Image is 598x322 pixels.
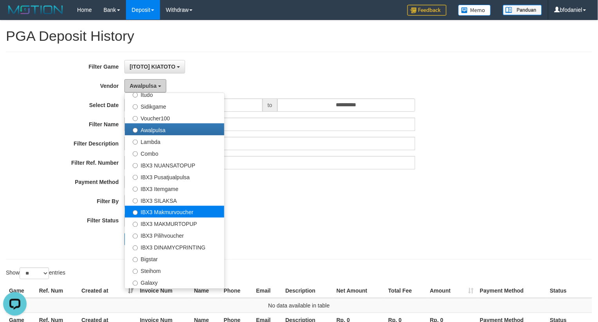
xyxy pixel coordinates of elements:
[133,104,138,109] input: Sidikgame
[133,128,138,133] input: Awalpulsa
[133,187,138,192] input: IBX3 Itemgame
[125,229,224,241] label: IBX3 Pilihvoucher
[133,175,138,180] input: IBX3 Pusatjualpulsa
[133,140,138,145] input: Lambda
[125,88,224,100] label: Itudo
[125,265,224,277] label: Steihom
[253,284,283,298] th: Email
[427,284,477,298] th: Amount: activate to sort column ascending
[125,194,224,206] label: IBX3 SILAKSA
[130,64,175,70] span: [ITOTO] KIATOTO
[503,5,542,15] img: panduan.png
[3,3,27,27] button: Open LiveChat chat widget
[125,147,224,159] label: Combo
[6,284,36,298] th: Game
[125,277,224,288] label: Galaxy
[125,241,224,253] label: IBX3 DINAMYCPRINTING
[6,4,65,16] img: MOTION_logo.png
[125,124,224,135] label: Awalpulsa
[6,298,592,313] td: No data available in table
[133,269,138,274] input: Steihom
[125,218,224,229] label: IBX3 MAKMURTOPUP
[6,28,592,44] h1: PGA Deposit History
[6,267,65,279] label: Show entries
[133,234,138,239] input: IBX3 Pilihvoucher
[124,79,166,93] button: Awalpulsa
[125,159,224,171] label: IBX3 NUANSATOPUP
[124,60,185,73] button: [ITOTO] KIATOTO
[133,222,138,227] input: IBX3 MAKMURTOPUP
[282,284,333,298] th: Description
[125,171,224,182] label: IBX3 Pusatjualpulsa
[130,83,157,89] span: Awalpulsa
[133,281,138,286] input: Galaxy
[125,206,224,218] label: IBX3 Makmurvoucher
[133,151,138,156] input: Combo
[191,284,221,298] th: Name
[137,284,191,298] th: Invoice Num
[133,246,138,251] input: IBX3 DINAMYCPRINTING
[221,284,253,298] th: Phone
[20,267,49,279] select: Showentries
[125,182,224,194] label: IBX3 Itemgame
[407,5,447,16] img: Feedback.jpg
[133,257,138,262] input: Bigstar
[78,284,137,298] th: Created at: activate to sort column ascending
[133,116,138,121] input: Voucher100
[133,163,138,168] input: IBX3 NUANSATOPUP
[385,284,427,298] th: Total Fee
[133,210,138,215] input: IBX3 Makmurvoucher
[125,112,224,124] label: Voucher100
[133,93,138,98] input: Itudo
[477,284,547,298] th: Payment Method
[36,284,78,298] th: Ref. Num
[125,135,224,147] label: Lambda
[458,5,491,16] img: Button%20Memo.svg
[133,198,138,204] input: IBX3 SILAKSA
[333,284,385,298] th: Net Amount
[125,100,224,112] label: Sidikgame
[263,98,277,112] span: to
[125,253,224,265] label: Bigstar
[547,284,592,298] th: Status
